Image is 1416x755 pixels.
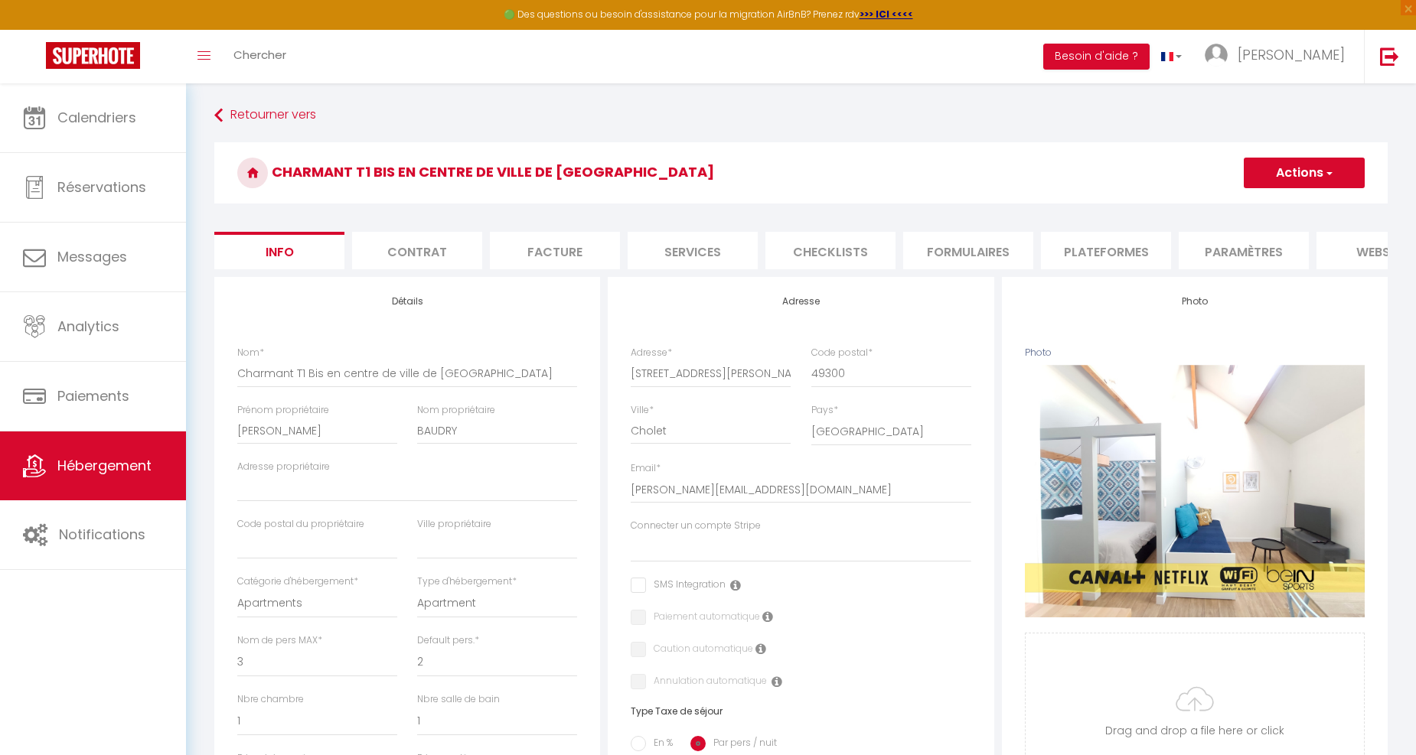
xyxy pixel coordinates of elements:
h4: Photo [1025,296,1365,307]
label: Nom [237,346,264,360]
a: Chercher [222,30,298,83]
button: Besoin d'aide ? [1043,44,1150,70]
li: Plateformes [1041,232,1171,269]
label: Paiement automatique [646,610,760,626]
label: Ville [631,403,654,418]
span: Réservations [57,177,146,197]
h4: Adresse [631,296,971,307]
label: Nom de pers MAX [237,633,322,648]
a: Retourner vers [214,102,1388,129]
label: Nom propriétaire [417,403,495,418]
li: Checklists [765,232,896,269]
li: Facture [490,232,620,269]
label: Code postal du propriétaire [237,517,364,532]
li: Formulaires [903,232,1033,269]
h6: Type Taxe de séjour [631,706,971,717]
span: Hébergement [57,456,152,475]
label: Photo [1025,346,1052,360]
label: Adresse propriétaire [237,460,330,474]
span: Chercher [233,47,286,63]
li: Paramètres [1179,232,1309,269]
h3: Charmant T1 Bis en centre de ville de [GEOGRAPHIC_DATA] [214,142,1388,203]
label: Email [631,461,661,476]
img: logout [1380,47,1399,66]
span: Notifications [59,525,145,544]
label: Catégorie d'hébergement [237,574,358,589]
label: Connecter un compte Stripe [631,519,761,533]
a: ... [PERSON_NAME] [1193,30,1364,83]
label: Prénom propriétaire [237,403,329,418]
li: Contrat [352,232,482,269]
label: Pays [811,403,838,418]
label: Par pers / nuit [706,736,777,753]
span: Messages [57,247,127,266]
span: Paiements [57,386,129,405]
label: Ville propriétaire [417,517,491,532]
label: Default pers. [417,633,479,648]
h4: Détails [237,296,577,307]
img: ... [1205,44,1228,67]
label: Type d'hébergement [417,574,517,589]
button: Actions [1244,158,1365,188]
span: Analytics [57,317,119,336]
label: Adresse [631,346,672,360]
a: >>> ICI <<<< [860,8,913,21]
label: Code postal [811,346,873,360]
li: Services [628,232,758,269]
label: Nbre salle de bain [417,692,500,707]
span: Calendriers [57,108,136,127]
img: Super Booking [46,42,140,69]
label: En % [646,736,673,753]
li: Info [214,232,344,269]
span: [PERSON_NAME] [1238,45,1345,64]
label: Caution automatique [646,642,753,659]
label: Nbre chambre [237,692,304,707]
